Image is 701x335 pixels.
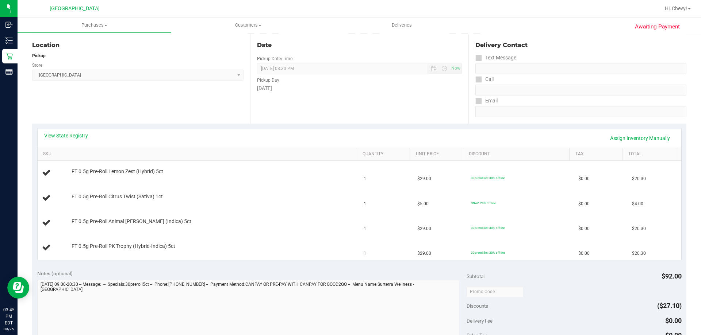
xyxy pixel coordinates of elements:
[578,175,590,182] span: $0.00
[417,250,431,257] span: $29.00
[471,201,496,205] span: SNAP: 20% off line
[37,270,73,276] span: Notes (optional)
[32,62,42,69] label: Store
[3,307,14,326] p: 03:45 PM EDT
[364,225,366,232] span: 1
[469,151,567,157] a: Discount
[32,41,244,50] div: Location
[44,132,88,139] a: View State Registry
[635,23,680,31] span: Awaiting Payment
[171,17,325,33] a: Customers
[43,151,354,157] a: SKU
[417,225,431,232] span: $29.00
[5,37,13,44] inline-svg: Inventory
[471,251,505,254] span: 30preroll5ct: 30% off line
[18,22,171,28] span: Purchases
[72,243,175,250] span: FT 0.5g Pre-Roll PK Trophy (Hybrid-Indica) 5ct
[5,52,13,60] inline-svg: Retail
[632,225,646,232] span: $20.30
[257,41,461,50] div: Date
[632,175,646,182] span: $20.30
[467,299,488,312] span: Discounts
[575,151,620,157] a: Tax
[417,200,429,207] span: $5.00
[172,22,325,28] span: Customers
[475,74,494,85] label: Call
[325,17,479,33] a: Deliveries
[471,176,505,180] span: 30preroll5ct: 30% off line
[632,200,643,207] span: $4.00
[257,77,279,83] label: Pickup Day
[416,151,460,157] a: Unit Price
[475,41,686,50] div: Delivery Contact
[665,317,682,324] span: $0.00
[363,151,407,157] a: Quantity
[364,175,366,182] span: 1
[662,272,682,280] span: $92.00
[475,96,498,106] label: Email
[72,218,191,225] span: FT 0.5g Pre-Roll Animal [PERSON_NAME] (Indica) 5ct
[72,168,163,175] span: FT 0.5g Pre-Roll Lemon Zest (Hybrid) 5ct
[657,302,682,309] span: ($27.10)
[18,17,171,33] a: Purchases
[578,225,590,232] span: $0.00
[364,250,366,257] span: 1
[7,277,29,299] iframe: Resource center
[475,63,686,74] input: Format: (999) 999-9999
[628,151,673,157] a: Total
[5,21,13,28] inline-svg: Inbound
[257,55,292,62] label: Pickup Date/Time
[632,250,646,257] span: $20.30
[475,85,686,96] input: Format: (999) 999-9999
[605,132,675,144] a: Assign Inventory Manually
[5,68,13,75] inline-svg: Reports
[467,318,493,324] span: Delivery Fee
[467,286,523,297] input: Promo Code
[578,250,590,257] span: $0.00
[475,52,516,63] label: Text Message
[382,22,422,28] span: Deliveries
[578,200,590,207] span: $0.00
[32,53,46,58] strong: Pickup
[72,193,163,200] span: FT 0.5g Pre-Roll Citrus Twist (Sativa) 1ct
[3,326,14,332] p: 09/25
[467,273,484,279] span: Subtotal
[665,5,687,11] span: Hi, Chevy!
[50,5,100,12] span: [GEOGRAPHIC_DATA]
[257,85,461,92] div: [DATE]
[364,200,366,207] span: 1
[417,175,431,182] span: $29.00
[471,226,505,230] span: 30preroll5ct: 30% off line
